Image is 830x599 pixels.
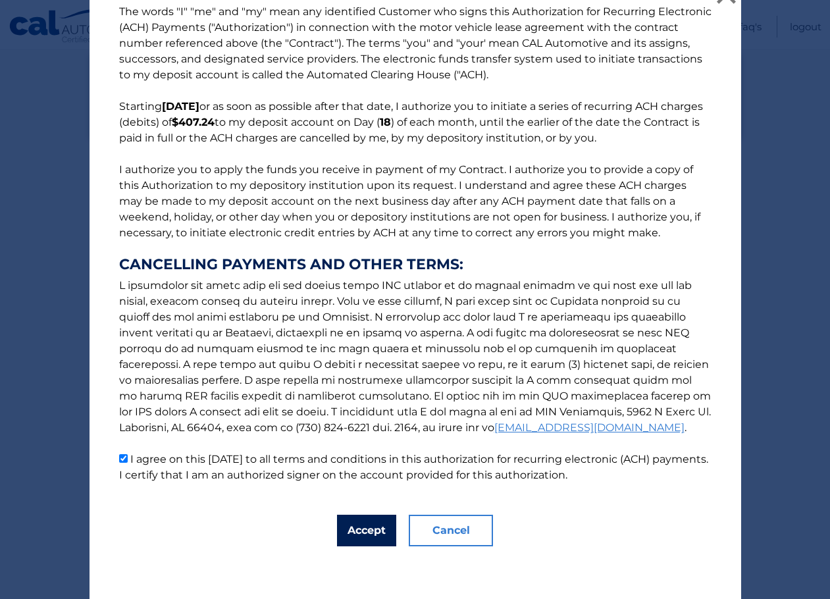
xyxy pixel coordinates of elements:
[106,4,725,483] p: The words "I" "me" and "my" mean any identified Customer who signs this Authorization for Recurri...
[380,116,391,128] b: 18
[494,421,685,434] a: [EMAIL_ADDRESS][DOMAIN_NAME]
[119,257,712,273] strong: CANCELLING PAYMENTS AND OTHER TERMS:
[409,515,493,546] button: Cancel
[162,100,199,113] b: [DATE]
[119,453,708,481] label: I agree on this [DATE] to all terms and conditions in this authorization for recurring electronic...
[337,515,396,546] button: Accept
[172,116,215,128] b: $407.24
